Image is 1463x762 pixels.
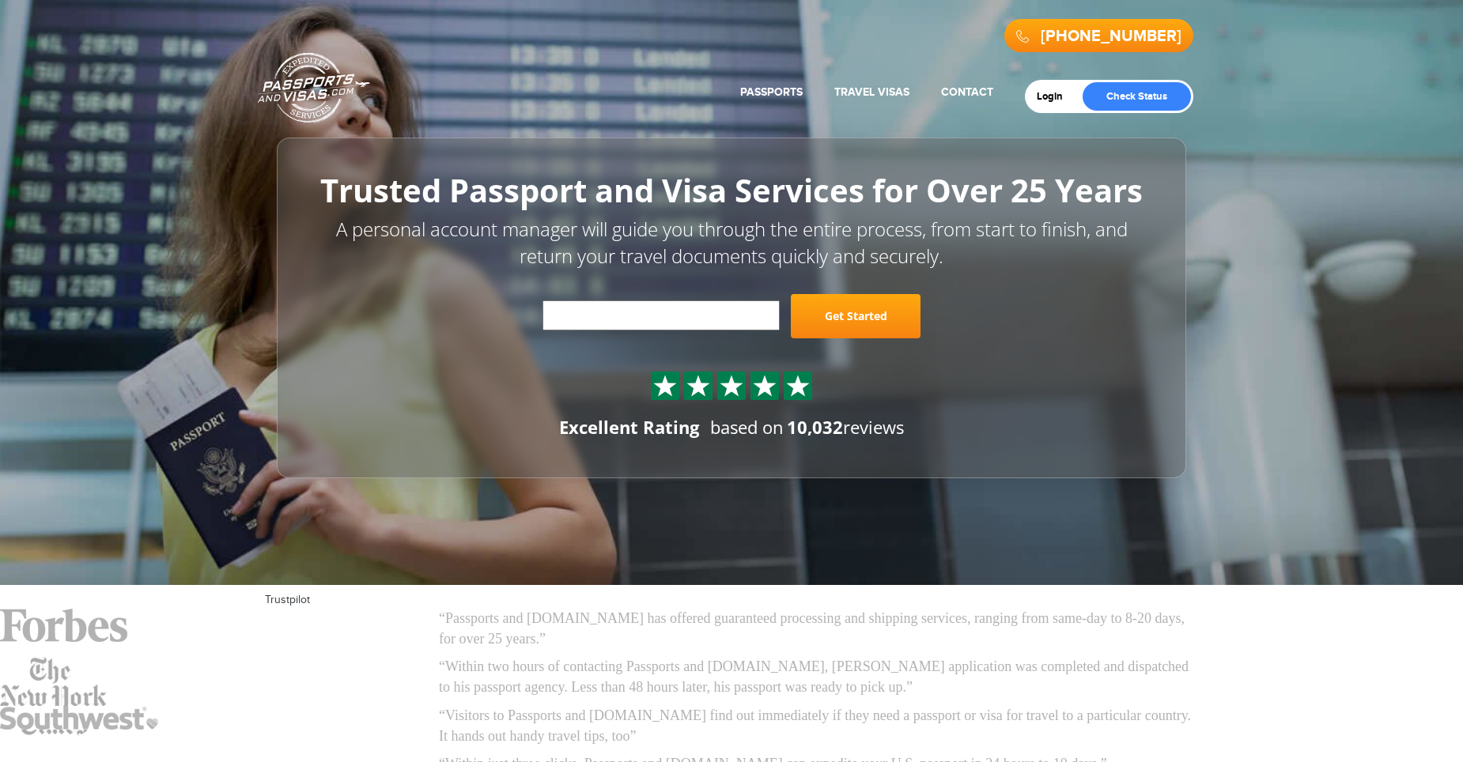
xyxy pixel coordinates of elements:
[791,294,921,338] a: Get Started
[787,415,843,439] strong: 10,032
[787,415,904,439] span: reviews
[1037,90,1074,103] a: Login
[312,216,1151,270] p: A personal account manager will guide you through the entire process, from start to finish, and r...
[941,85,993,99] a: Contact
[834,85,909,99] a: Travel Visas
[439,609,1198,649] p: “Passports and [DOMAIN_NAME] has offered guaranteed processing and shipping services, ranging fro...
[786,374,810,398] img: Sprite St
[740,85,803,99] a: Passports
[653,374,677,398] img: Sprite St
[686,374,710,398] img: Sprite St
[258,52,370,123] a: Passports & [DOMAIN_NAME]
[439,657,1198,697] p: “Within two hours of contacting Passports and [DOMAIN_NAME], [PERSON_NAME] application was comple...
[1041,27,1181,46] a: [PHONE_NUMBER]
[720,374,743,398] img: Sprite St
[439,706,1198,746] p: “Visitors to Passports and [DOMAIN_NAME] find out immediately if they need a passport or visa for...
[1083,82,1191,111] a: Check Status
[710,415,784,439] span: based on
[312,173,1151,208] h1: Trusted Passport and Visa Services for Over 25 Years
[559,415,699,439] div: Excellent Rating
[753,374,777,398] img: Sprite St
[265,594,310,606] a: Trustpilot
